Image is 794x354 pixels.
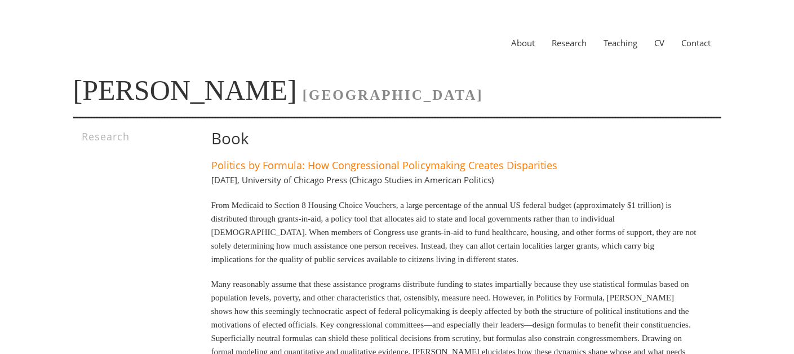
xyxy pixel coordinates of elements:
a: [PERSON_NAME] [73,74,297,106]
a: Teaching [595,37,646,48]
a: About [503,37,543,48]
h4: [DATE], University of Chicago Press (Chicago Studies in American Politics) [211,174,494,185]
a: Politics by Formula: How Congressional Policymaking Creates Disparities [211,158,557,172]
a: CV [646,37,673,48]
a: Contact [673,37,719,48]
p: From Medicaid to Section 8 Housing Choice Vouchers, a large percentage of the annual US federal b... [211,198,698,266]
h3: Research [82,130,179,143]
a: Research [543,37,595,48]
span: [GEOGRAPHIC_DATA] [303,87,484,103]
h1: Book [211,130,698,147]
